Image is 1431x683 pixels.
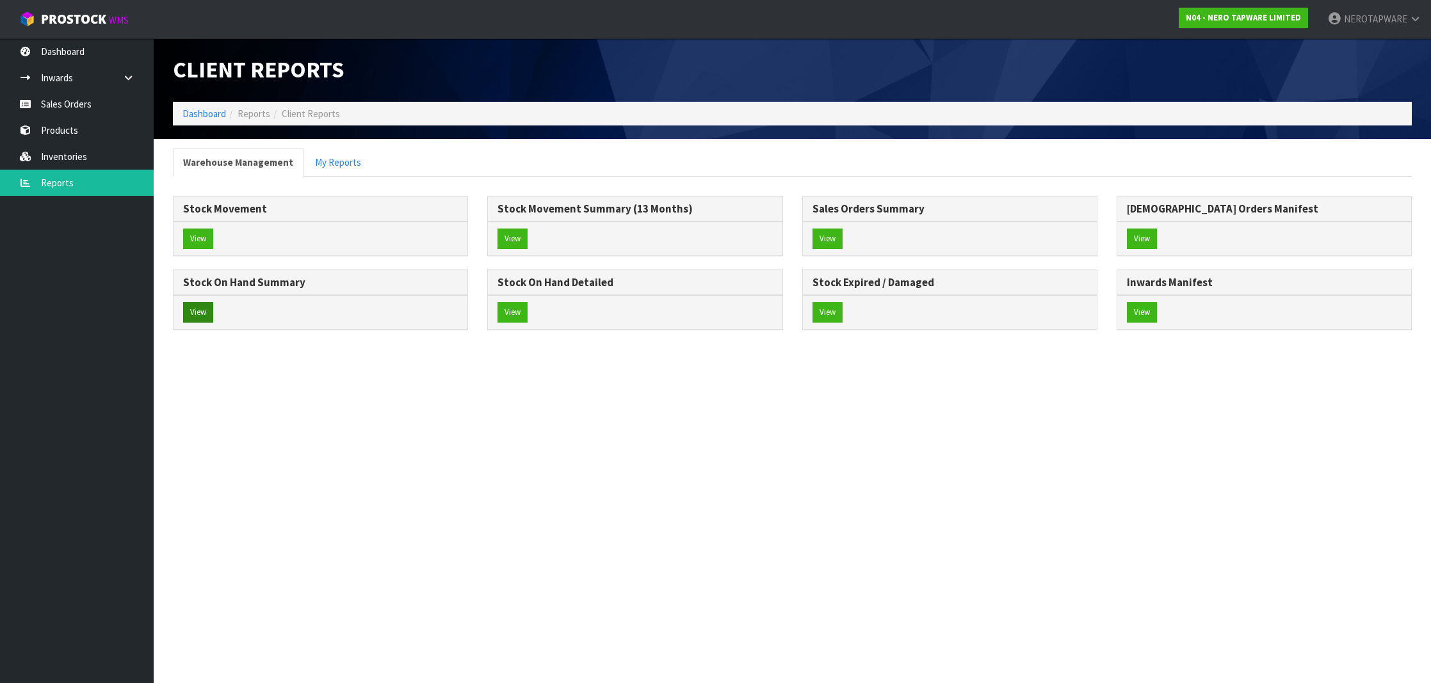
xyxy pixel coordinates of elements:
[1127,229,1157,249] button: View
[183,277,458,289] h3: Stock On Hand Summary
[173,55,344,84] span: Client Reports
[183,302,213,323] button: View
[182,108,226,120] a: Dashboard
[41,11,106,28] span: ProStock
[183,229,213,249] button: View
[497,302,528,323] button: View
[19,11,35,27] img: cube-alt.png
[1127,302,1157,323] button: View
[813,302,843,323] button: View
[173,149,303,176] a: Warehouse Management
[813,229,843,249] button: View
[813,277,1087,289] h3: Stock Expired / Damaged
[183,203,458,215] h3: Stock Movement
[813,203,1087,215] h3: Sales Orders Summary
[109,14,129,26] small: WMS
[1186,12,1301,23] strong: N04 - NERO TAPWARE LIMITED
[497,277,772,289] h3: Stock On Hand Detailed
[1344,13,1407,25] span: NEROTAPWARE
[305,149,371,176] a: My Reports
[497,229,528,249] button: View
[497,203,772,215] h3: Stock Movement Summary (13 Months)
[1127,277,1402,289] h3: Inwards Manifest
[238,108,270,120] span: Reports
[282,108,340,120] span: Client Reports
[1127,203,1402,215] h3: [DEMOGRAPHIC_DATA] Orders Manifest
